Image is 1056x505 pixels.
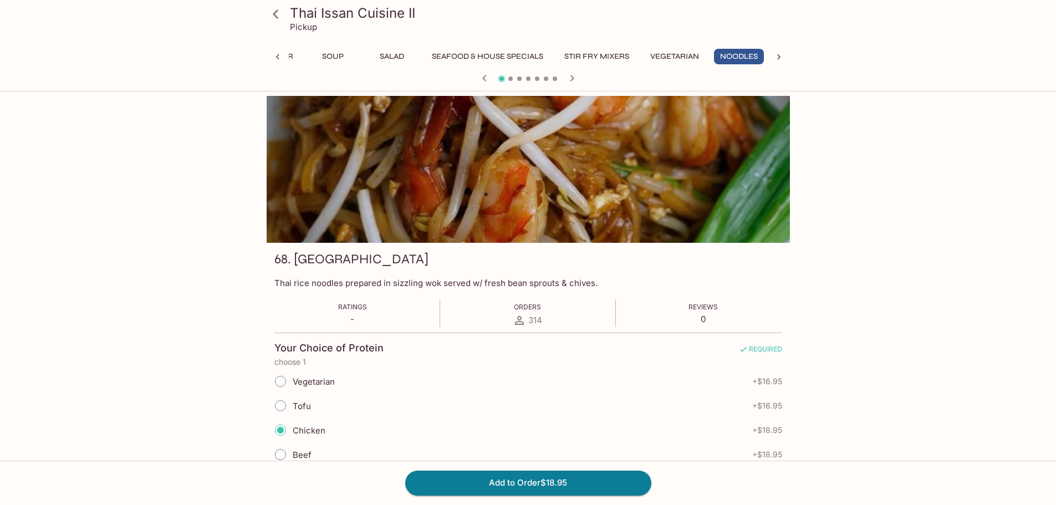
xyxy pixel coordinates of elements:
span: + $16.95 [752,377,782,386]
button: Add to Order$18.95 [405,471,651,495]
button: Noodles [714,49,764,64]
p: choose 1 [274,358,782,366]
p: Thai rice noodles prepared in sizzling wok served w/ fresh bean sprouts & chives. [274,278,782,288]
button: Vegetarian [644,49,705,64]
span: Orders [514,303,541,311]
span: + $18.95 [752,450,782,459]
span: REQUIRED [739,345,782,358]
h4: Your Choice of Protein [274,342,384,354]
span: Beef [293,450,312,460]
span: Reviews [688,303,718,311]
h3: Thai Issan Cuisine II [290,4,785,22]
p: 0 [688,314,718,324]
p: Pickup [290,22,317,32]
span: Ratings [338,303,367,311]
span: Vegetarian [293,376,335,387]
button: Salad [367,49,417,64]
span: Chicken [293,425,325,436]
p: - [338,314,367,324]
span: + $18.95 [752,426,782,435]
button: Soup [308,49,358,64]
div: 68. PAD THAI [267,96,790,243]
span: 314 [528,315,542,325]
button: Seafood & House Specials [426,49,549,64]
span: Tofu [293,401,311,411]
span: + $16.95 [752,401,782,410]
h3: 68. [GEOGRAPHIC_DATA] [274,251,428,268]
button: Stir Fry Mixers [558,49,635,64]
